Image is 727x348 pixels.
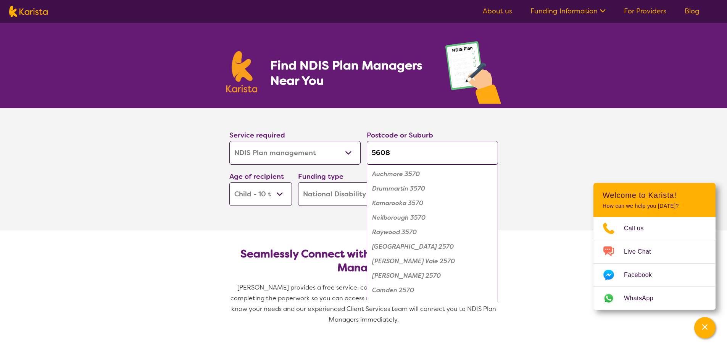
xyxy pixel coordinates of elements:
[372,301,454,309] em: [GEOGRAPHIC_DATA] 2570
[371,240,494,254] div: Belimbla Park 2570
[371,298,494,312] div: Camden Park 2570
[372,286,414,294] em: Camden 2570
[372,170,420,178] em: Auchmore 3570
[298,172,343,181] label: Funding type
[624,223,653,234] span: Call us
[372,228,417,236] em: Raywood 3570
[593,287,716,310] a: Web link opens in a new tab.
[371,283,494,298] div: Camden 2570
[372,272,441,280] em: [PERSON_NAME] 2570
[371,269,494,283] div: Brownlow Hill 2570
[593,183,716,310] div: Channel Menu
[371,210,494,225] div: Neilborough 3570
[603,203,706,209] p: How can we help you [DATE]?
[229,172,284,181] label: Age of recipient
[372,199,423,207] em: Kamarooka 3570
[371,225,494,240] div: Raywood 3570
[694,317,716,338] button: Channel Menu
[624,293,663,304] span: WhatsApp
[372,257,455,265] em: [PERSON_NAME] Vale 2570
[624,246,660,257] span: Live Chat
[530,6,606,16] a: Funding Information
[367,141,498,165] input: Type
[270,58,430,88] h1: Find NDIS Plan Managers Near You
[367,131,433,140] label: Postcode or Suburb
[593,217,716,310] ul: Choose channel
[229,131,285,140] label: Service required
[603,191,706,200] h2: Welcome to Karista!
[371,254,494,269] div: Bickley Vale 2570
[483,6,512,16] a: About us
[371,196,494,210] div: Kamarooka 3570
[371,167,494,181] div: Auchmore 3570
[685,6,700,16] a: Blog
[231,283,498,324] span: [PERSON_NAME] provides a free service, connecting you to NDIS Plan Managers and completing the pa...
[371,181,494,196] div: Drummartin 3570
[372,185,425,193] em: Drummartin 3570
[624,6,666,16] a: For Providers
[372,243,454,251] em: [GEOGRAPHIC_DATA] 2570
[226,51,258,92] img: Karista logo
[9,6,48,17] img: Karista logo
[372,214,426,222] em: Neilborough 3570
[624,269,661,281] span: Facebook
[235,247,492,275] h2: Seamlessly Connect with NDIS-Registered Plan Managers
[445,41,501,108] img: plan-management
